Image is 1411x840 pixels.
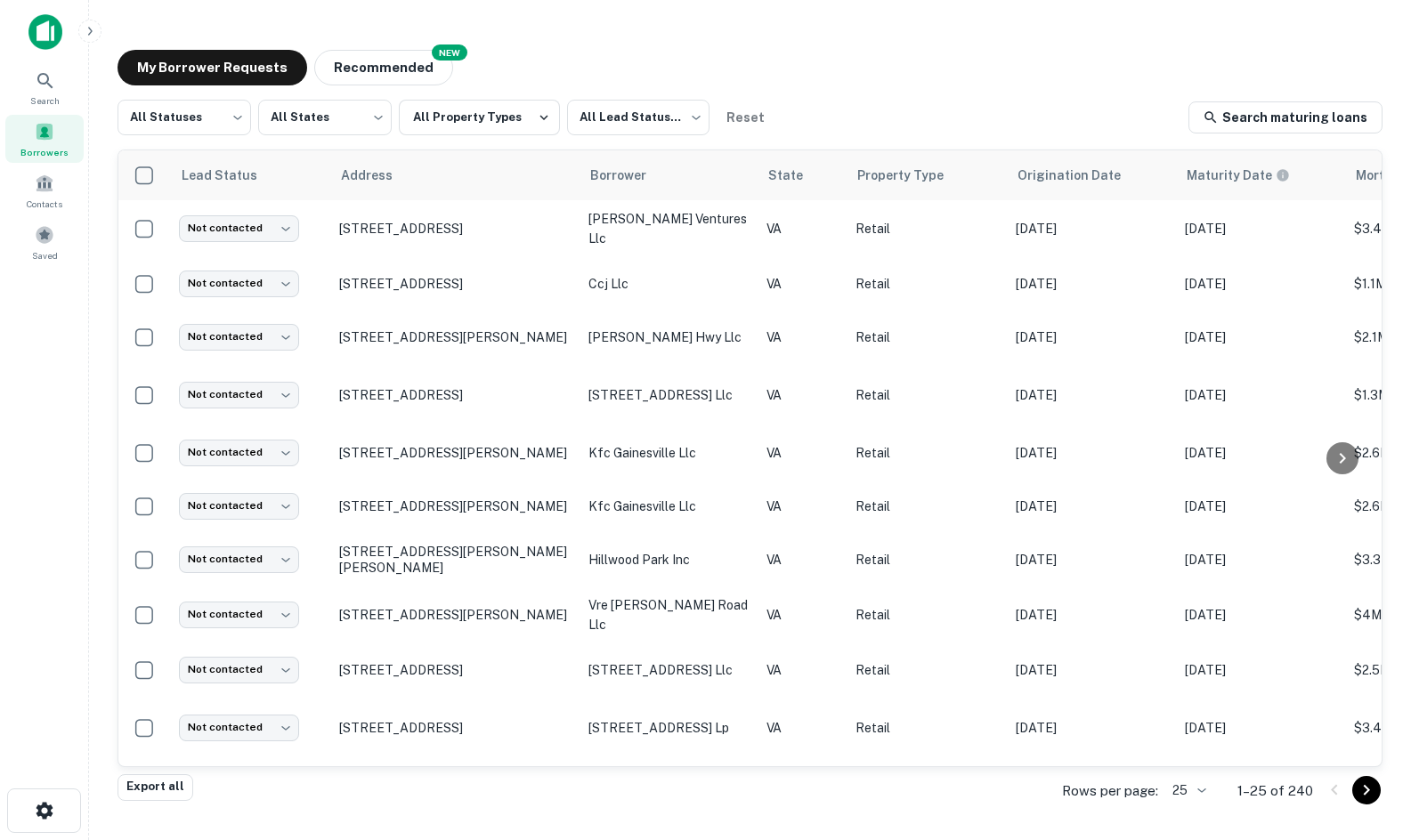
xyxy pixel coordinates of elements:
span: Lead Status [181,165,280,186]
p: VA [766,274,838,294]
p: VA [766,443,838,463]
a: Search maturing loans [1188,101,1383,133]
div: Not contacted [179,493,299,519]
p: Retail [856,443,998,463]
p: [DATE] [1185,443,1336,463]
p: VA [766,219,838,238]
p: [DATE] [1185,550,1336,569]
p: [DATE] [1185,385,1336,405]
p: Retail [856,605,998,625]
div: All States [258,94,392,141]
p: [STREET_ADDRESS] llc [588,385,749,405]
p: vre [PERSON_NAME] road llc [588,595,749,634]
p: VA [766,385,838,405]
a: Search [5,63,84,111]
button: Export all [118,774,193,801]
th: State [758,150,847,200]
p: [PERSON_NAME] hwy llc [588,327,749,347]
div: Not contacted [179,546,299,572]
p: [STREET_ADDRESS][PERSON_NAME] [339,445,571,461]
button: My Borrower Requests [118,50,307,85]
span: Borrower [590,165,669,186]
button: All Property Types [399,100,560,135]
th: Borrower [580,150,758,200]
p: VA [766,497,838,516]
p: [STREET_ADDRESS][PERSON_NAME][PERSON_NAME] [339,544,571,576]
p: [DATE] [1185,327,1336,347]
p: [STREET_ADDRESS] [339,387,571,403]
span: Address [341,165,416,186]
p: Retail [856,497,998,516]
p: 1–25 of 240 [1237,780,1313,802]
p: [DATE] [1016,385,1167,405]
th: Property Type [847,150,1007,200]
th: Maturity dates displayed may be estimated. Please contact the lender for the most accurate maturi... [1176,150,1345,200]
div: Not contacted [179,440,299,465]
div: Not contacted [179,657,299,682]
p: [DATE] [1016,497,1167,516]
p: VA [766,550,838,569]
p: Rows per page: [1062,780,1158,802]
p: Retail [856,718,998,738]
p: [DATE] [1185,718,1336,738]
p: hillwood park inc [588,550,749,569]
iframe: Chat Widget [1322,698,1411,783]
span: Saved [32,248,58,262]
p: [DATE] [1016,718,1167,738]
span: Property Type [857,165,967,186]
p: [DATE] [1185,497,1336,516]
p: [DATE] [1016,605,1167,625]
p: Retail [856,550,998,569]
span: Search [30,93,60,108]
div: Not contacted [179,715,299,740]
div: 25 [1165,778,1209,804]
img: capitalize-icon.png [28,14,62,50]
th: Lead Status [170,150,330,200]
a: Borrowers [5,115,84,163]
p: [DATE] [1016,274,1167,294]
p: [DATE] [1185,274,1336,294]
p: [DATE] [1016,327,1167,347]
button: Go to next page [1352,776,1381,804]
span: Borrowers [20,145,69,159]
p: Retail [856,385,998,405]
p: [STREET_ADDRESS] lp [588,718,749,738]
p: VA [766,327,838,347]
p: ccj llc [588,274,749,294]
span: Maturity dates displayed may be estimated. Please contact the lender for the most accurate maturi... [1187,166,1313,185]
p: Retail [856,219,998,238]
a: Contacts [5,166,84,214]
div: Not contacted [179,324,299,350]
p: [STREET_ADDRESS] [339,662,571,678]
div: NEW [432,44,467,61]
p: [STREET_ADDRESS][PERSON_NAME] [339,607,571,623]
div: All Statuses [118,94,251,141]
th: Address [330,150,580,200]
p: VA [766,605,838,625]
p: kfc gainesville llc [588,497,749,516]
div: Not contacted [179,602,299,627]
p: [DATE] [1016,219,1167,238]
p: [DATE] [1016,550,1167,569]
p: [DATE] [1185,219,1336,238]
p: [DATE] [1185,660,1336,680]
span: Contacts [27,197,62,211]
p: [STREET_ADDRESS][PERSON_NAME] [339,498,571,514]
p: [STREET_ADDRESS] [339,221,571,237]
p: VA [766,718,838,738]
p: Retail [856,327,998,347]
th: Origination Date [1007,150,1176,200]
h6: Maturity Date [1187,166,1272,185]
div: All Lead Statuses [567,94,710,141]
button: Reset [717,100,774,135]
p: [DATE] [1016,443,1167,463]
p: Retail [856,274,998,294]
div: Saved [5,218,84,266]
p: [STREET_ADDRESS] [339,276,571,292]
div: Not contacted [179,271,299,296]
p: Retail [856,660,998,680]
